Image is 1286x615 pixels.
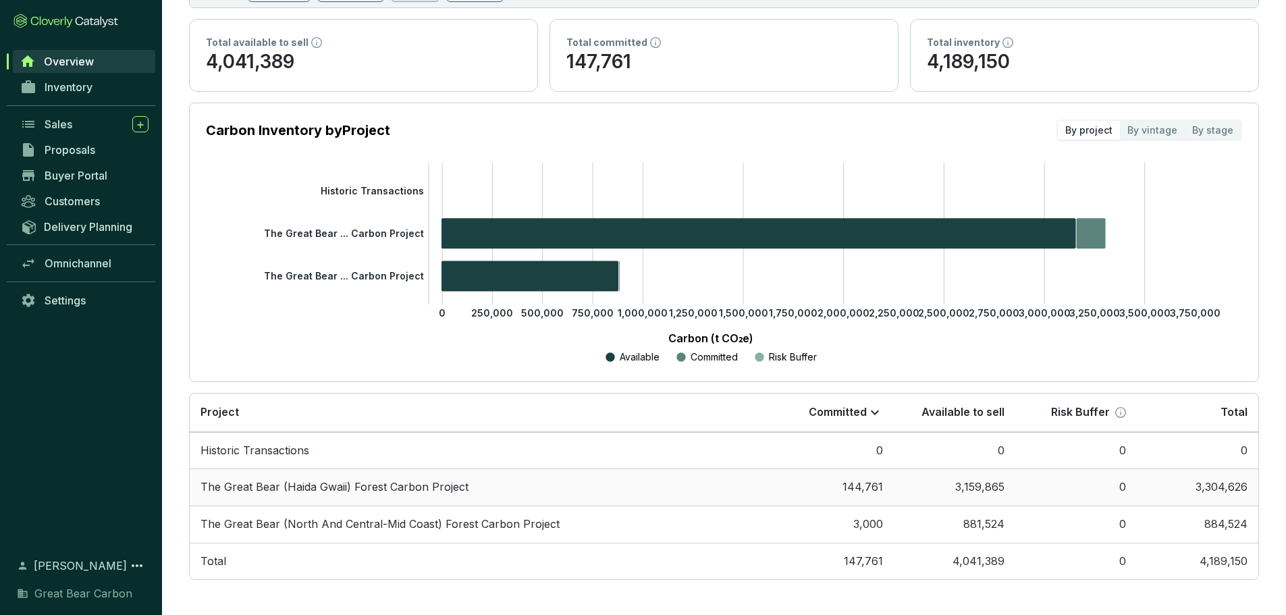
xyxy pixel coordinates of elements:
[45,143,95,157] span: Proposals
[34,585,132,601] span: Great Bear Carbon
[190,543,772,580] td: Total
[190,506,772,543] td: The Great Bear (North And Central-Mid Coast) Forest Carbon Project
[45,169,107,182] span: Buyer Portal
[206,121,390,140] p: Carbon Inventory by Project
[1137,469,1258,506] td: 3,304,626
[769,307,818,319] tspan: 1,750,000
[45,117,72,131] span: Sales
[894,506,1015,543] td: 881,524
[264,228,424,239] tspan: The Great Bear ... Carbon Project
[321,184,424,196] tspan: Historic Transactions
[691,350,738,364] p: Committed
[572,307,614,319] tspan: 750,000
[1058,121,1120,140] div: By project
[927,36,1000,49] p: Total inventory
[206,36,309,49] p: Total available to sell
[14,113,155,136] a: Sales
[1137,543,1258,580] td: 4,189,150
[45,80,92,94] span: Inventory
[1120,121,1185,140] div: By vintage
[14,289,155,312] a: Settings
[439,307,446,319] tspan: 0
[1137,432,1258,469] td: 0
[45,257,111,270] span: Omnichannel
[45,294,86,307] span: Settings
[719,307,768,319] tspan: 1,500,000
[772,469,894,506] td: 144,761
[869,307,919,319] tspan: 2,250,000
[14,164,155,187] a: Buyer Portal
[769,350,817,364] p: Risk Buffer
[190,432,772,469] td: Historic Transactions
[894,432,1015,469] td: 0
[1015,506,1137,543] td: 0
[13,50,155,73] a: Overview
[772,506,894,543] td: 3,000
[918,307,969,319] tspan: 2,500,000
[669,307,718,319] tspan: 1,250,000
[1137,394,1258,432] th: Total
[1056,119,1242,141] div: segmented control
[618,307,668,319] tspan: 1,000,000
[471,307,513,319] tspan: 250,000
[566,36,647,49] p: Total committed
[1019,307,1071,319] tspan: 3,000,000
[620,350,660,364] p: Available
[264,270,424,282] tspan: The Great Bear ... Carbon Project
[1015,432,1137,469] td: 0
[969,307,1019,319] tspan: 2,750,000
[14,215,155,238] a: Delivery Planning
[14,252,155,275] a: Omnichannel
[190,394,772,432] th: Project
[521,307,564,319] tspan: 500,000
[44,55,94,68] span: Overview
[1015,543,1137,580] td: 0
[818,307,869,319] tspan: 2,000,000
[14,138,155,161] a: Proposals
[1137,506,1258,543] td: 884,524
[1069,307,1120,319] tspan: 3,250,000
[1185,121,1241,140] div: By stage
[1170,307,1221,319] tspan: 3,750,000
[809,405,867,420] p: Committed
[190,469,772,506] td: The Great Bear (Haida Gwaii) Forest Carbon Project
[1119,307,1171,319] tspan: 3,500,000
[14,190,155,213] a: Customers
[45,194,100,208] span: Customers
[14,76,155,99] a: Inventory
[44,220,132,234] span: Delivery Planning
[772,543,894,580] td: 147,761
[927,49,1242,75] p: 4,189,150
[894,394,1015,432] th: Available to sell
[566,49,882,75] p: 147,761
[1015,469,1137,506] td: 0
[772,432,894,469] td: 0
[206,49,521,75] p: 4,041,389
[894,469,1015,506] td: 3,159,865
[1051,405,1110,420] p: Risk Buffer
[894,543,1015,580] td: 4,041,389
[34,558,127,574] span: [PERSON_NAME]
[226,330,1195,346] p: Carbon (t CO₂e)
